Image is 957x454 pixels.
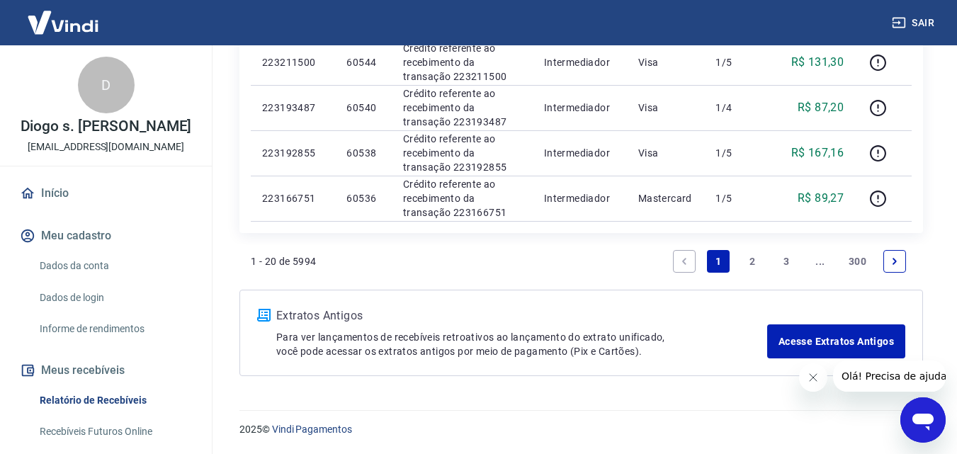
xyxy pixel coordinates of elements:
p: R$ 167,16 [791,144,844,161]
p: 60540 [346,101,380,115]
p: 223193487 [262,101,324,115]
p: Para ver lançamentos de recebíveis retroativos ao lançamento do extrato unificado, você pode aces... [276,330,767,358]
a: Page 2 [741,250,764,273]
a: Recebíveis Futuros Online [34,417,195,446]
p: R$ 131,30 [791,54,844,71]
a: Previous page [673,250,696,273]
button: Meus recebíveis [17,355,195,386]
button: Sair [889,10,940,36]
p: Crédito referente ao recebimento da transação 223166751 [403,177,521,220]
a: Dados de login [34,283,195,312]
div: D [78,57,135,113]
p: Diogo s. [PERSON_NAME] [21,119,192,134]
p: 1/4 [715,101,757,115]
p: 60538 [346,146,380,160]
a: Vindi Pagamentos [272,424,352,435]
p: Mastercard [638,191,693,205]
a: Informe de rendimentos [34,314,195,344]
ul: Pagination [667,244,912,278]
img: ícone [257,309,271,322]
p: 223166751 [262,191,324,205]
iframe: Mensagem da empresa [833,361,946,392]
p: Intermediador [544,191,616,205]
p: 2025 © [239,422,923,437]
p: 223211500 [262,55,324,69]
p: Visa [638,101,693,115]
img: Vindi [17,1,109,44]
p: Intermediador [544,101,616,115]
p: 60536 [346,191,380,205]
p: Crédito referente ao recebimento da transação 223192855 [403,132,521,174]
p: Crédito referente ao recebimento da transação 223193487 [403,86,521,129]
span: Olá! Precisa de ajuda? [9,10,119,21]
p: Intermediador [544,55,616,69]
p: 1/5 [715,191,757,205]
p: 60544 [346,55,380,69]
p: 223192855 [262,146,324,160]
p: R$ 87,20 [798,99,844,116]
p: Crédito referente ao recebimento da transação 223211500 [403,41,521,84]
p: [EMAIL_ADDRESS][DOMAIN_NAME] [28,140,184,154]
a: Dados da conta [34,251,195,280]
p: R$ 89,27 [798,190,844,207]
p: 1/5 [715,146,757,160]
p: 1/5 [715,55,757,69]
a: Jump forward [809,250,832,273]
a: Page 3 [775,250,798,273]
iframe: Fechar mensagem [799,363,827,392]
p: Extratos Antigos [276,307,767,324]
button: Meu cadastro [17,220,195,251]
p: 1 - 20 de 5994 [251,254,317,268]
a: Page 300 [843,250,872,273]
a: Relatório de Recebíveis [34,386,195,415]
p: Visa [638,55,693,69]
a: Next page [883,250,906,273]
p: Visa [638,146,693,160]
a: Page 1 is your current page [707,250,730,273]
a: Acesse Extratos Antigos [767,324,905,358]
iframe: Botão para abrir a janela de mensagens [900,397,946,443]
a: Início [17,178,195,209]
p: Intermediador [544,146,616,160]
